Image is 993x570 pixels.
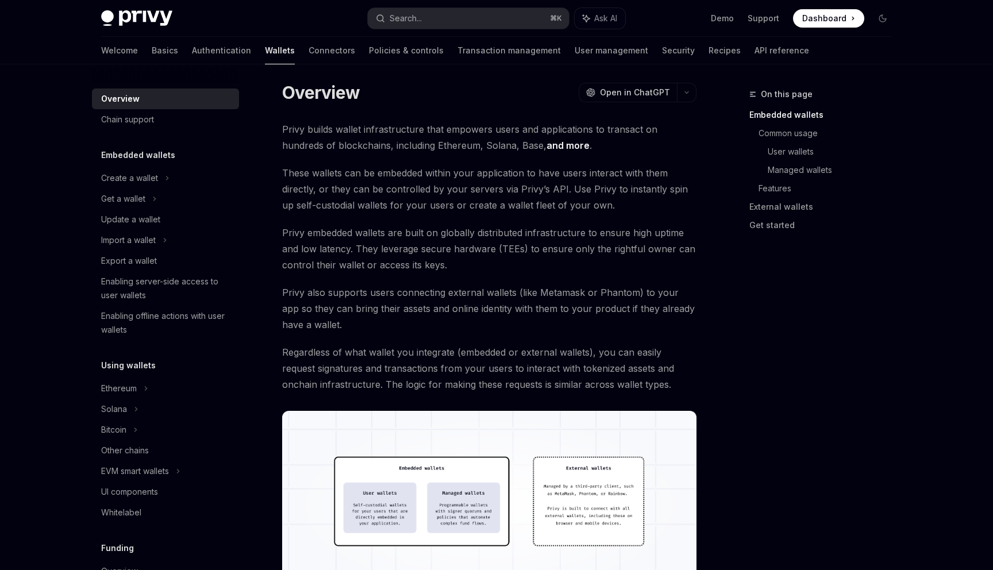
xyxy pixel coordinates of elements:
a: Transaction management [457,37,561,64]
div: Create a wallet [101,171,158,185]
div: Solana [101,402,127,416]
a: Recipes [709,37,741,64]
a: Dashboard [793,9,864,28]
span: Open in ChatGPT [600,87,670,98]
button: Search...⌘K [368,8,569,29]
div: Enabling server-side access to user wallets [101,275,232,302]
div: Update a wallet [101,213,160,226]
a: Overview [92,88,239,109]
a: Authentication [192,37,251,64]
a: Managed wallets [768,161,901,179]
span: Privy builds wallet infrastructure that empowers users and applications to transact on hundreds o... [282,121,696,153]
a: Other chains [92,440,239,461]
a: User wallets [768,142,901,161]
a: Enabling offline actions with user wallets [92,306,239,340]
div: Export a wallet [101,254,157,268]
div: Import a wallet [101,233,156,247]
button: Toggle dark mode [873,9,892,28]
a: Wallets [265,37,295,64]
div: Enabling offline actions with user wallets [101,309,232,337]
a: Chain support [92,109,239,130]
div: Whitelabel [101,506,141,519]
a: User management [575,37,648,64]
a: External wallets [749,198,901,216]
a: Enabling server-side access to user wallets [92,271,239,306]
div: UI components [101,485,158,499]
a: UI components [92,482,239,502]
a: Export a wallet [92,251,239,271]
div: Search... [390,11,422,25]
div: Other chains [101,444,149,457]
span: Regardless of what wallet you integrate (embedded or external wallets), you can easily request si... [282,344,696,392]
a: Get started [749,216,901,234]
h1: Overview [282,82,360,103]
a: Basics [152,37,178,64]
div: Chain support [101,113,154,126]
div: Overview [101,92,140,106]
a: Common usage [759,124,901,142]
a: Security [662,37,695,64]
a: Policies & controls [369,37,444,64]
span: Ask AI [594,13,617,24]
a: and more [546,140,590,152]
button: Ask AI [575,8,625,29]
a: Support [748,13,779,24]
span: Dashboard [802,13,846,24]
div: EVM smart wallets [101,464,169,478]
a: API reference [755,37,809,64]
span: On this page [761,87,813,101]
div: Get a wallet [101,192,145,206]
h5: Embedded wallets [101,148,175,162]
button: Open in ChatGPT [579,83,677,102]
span: Privy embedded wallets are built on globally distributed infrastructure to ensure high uptime and... [282,225,696,273]
span: ⌘ K [550,14,562,23]
h5: Using wallets [101,359,156,372]
span: These wallets can be embedded within your application to have users interact with them directly, ... [282,165,696,213]
a: Embedded wallets [749,106,901,124]
a: Welcome [101,37,138,64]
span: Privy also supports users connecting external wallets (like Metamask or Phantom) to your app so t... [282,284,696,333]
div: Ethereum [101,382,137,395]
h5: Funding [101,541,134,555]
img: dark logo [101,10,172,26]
a: Update a wallet [92,209,239,230]
a: Features [759,179,901,198]
div: Bitcoin [101,423,126,437]
a: Connectors [309,37,355,64]
a: Demo [711,13,734,24]
a: Whitelabel [92,502,239,523]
